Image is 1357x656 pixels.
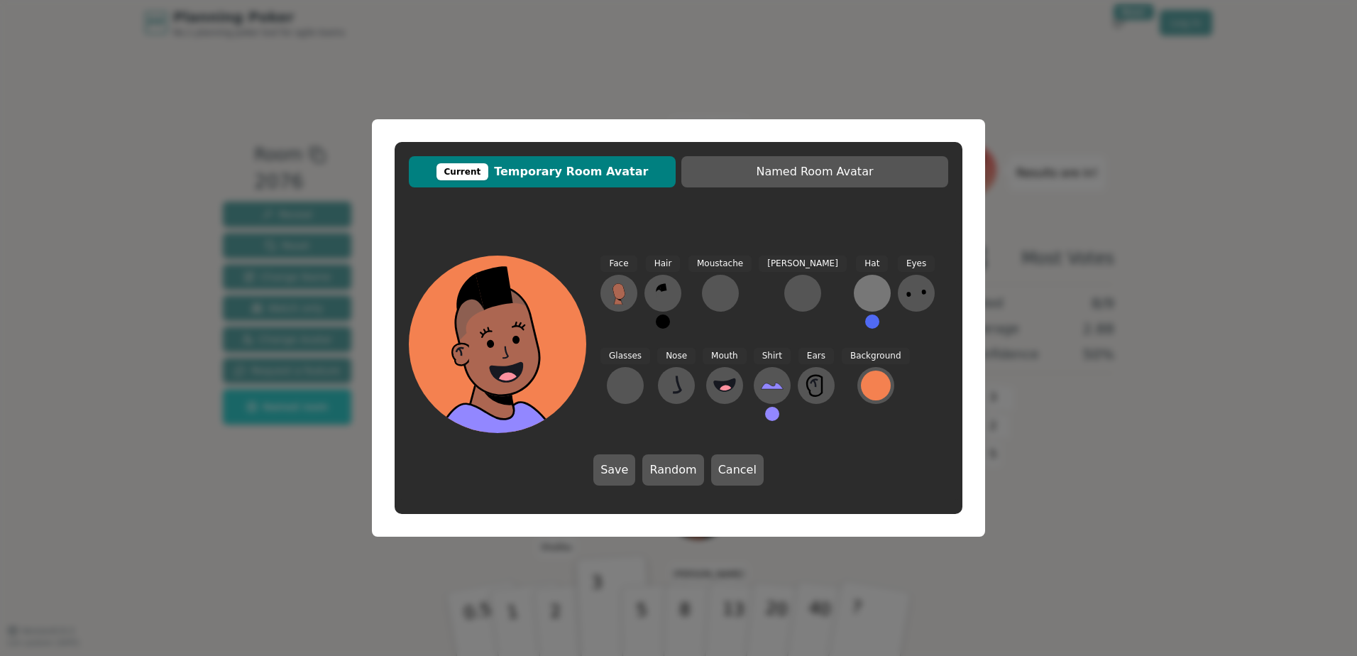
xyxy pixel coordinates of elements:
span: Eyes [898,256,935,272]
div: Current [436,163,489,180]
span: Ears [798,348,834,364]
span: Nose [657,348,696,364]
button: Save [593,454,635,486]
span: Temporary Room Avatar [416,163,669,180]
span: Hair [646,256,681,272]
span: Shirt [754,348,791,364]
span: [PERSON_NAME] [759,256,847,272]
span: Named Room Avatar [688,163,941,180]
span: Face [600,256,637,272]
span: Glasses [600,348,650,364]
span: Background [842,348,910,364]
span: Moustache [688,256,752,272]
span: Hat [856,256,888,272]
button: CurrentTemporary Room Avatar [409,156,676,187]
button: Cancel [711,454,764,486]
button: Named Room Avatar [681,156,948,187]
span: Mouth [703,348,747,364]
button: Random [642,454,703,486]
